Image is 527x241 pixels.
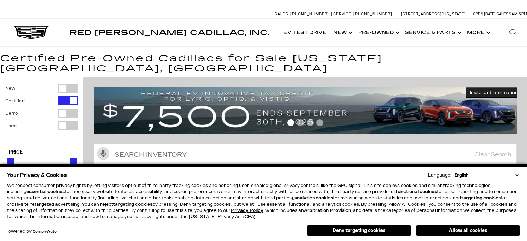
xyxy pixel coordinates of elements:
[69,28,269,37] span: Red [PERSON_NAME] Cadillac, Inc.
[401,12,466,16] a: [STREET_ADDRESS][US_STATE]
[316,119,323,126] span: Go to slide 4
[396,189,437,194] strong: functional cookies
[290,12,329,16] span: [PHONE_NUMBER]
[297,119,304,126] span: Go to slide 2
[113,202,152,207] strong: targeting cookies
[294,196,333,200] strong: analytics cookies
[94,87,522,133] img: vrp-tax-ending-august-version
[287,119,294,126] span: Go to slide 1
[509,12,527,16] span: 9 AM-6 PM
[428,173,451,177] div: Language:
[9,149,74,155] h5: Price
[70,158,77,165] div: Maximum Price
[461,196,501,200] strong: targeting cookies
[275,12,289,16] span: Sales:
[453,172,520,178] select: Language Select
[466,87,522,98] button: Important Information
[416,225,520,236] button: Allow all cookies
[5,110,18,117] label: Demo
[7,170,67,180] span: Your Privacy & Cookies
[331,12,394,16] a: Service: [PHONE_NUMBER]
[94,144,517,165] input: Search Inventory
[7,155,77,177] div: Price
[5,85,15,92] label: New
[307,119,314,126] span: Go to slide 3
[231,208,263,213] a: Privacy Policy
[355,19,402,46] a: Pre-Owned
[330,19,355,46] a: New
[353,12,392,16] span: [PHONE_NUMBER]
[7,158,14,165] div: Minimum Price
[33,230,57,234] a: ComplyAuto
[307,225,411,236] button: Deny targeting cookies
[5,122,17,129] label: Used
[26,189,65,194] strong: essential cookies
[97,147,109,160] svg: Click to toggle on voice search
[473,12,496,16] span: Open [DATE]
[464,19,492,46] button: More
[280,19,330,46] a: EV Test Drive
[304,208,351,213] strong: Arbitration Provision
[5,97,25,104] label: Certified
[7,182,520,220] p: We respect consumer privacy rights by letting visitors opt out of third-party tracking cookies an...
[5,84,78,143] div: Filter by Vehicle Type
[333,12,352,16] span: Service:
[5,229,57,234] div: Powered by
[470,90,518,95] span: Important Information
[497,12,509,16] span: Sales:
[14,26,49,39] img: Cadillac Dark Logo with Cadillac White Text
[69,29,269,36] a: Red [PERSON_NAME] Cadillac, Inc.
[275,12,331,16] a: Sales: [PHONE_NUMBER]
[402,19,464,46] a: Service & Parts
